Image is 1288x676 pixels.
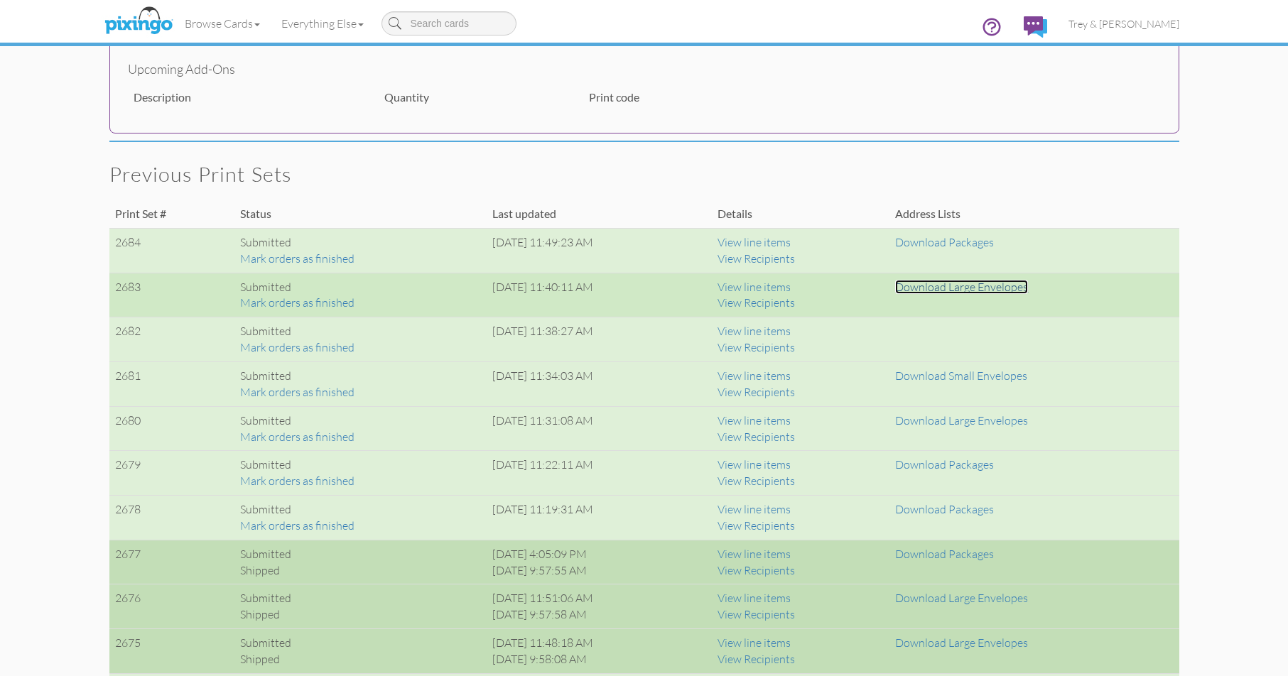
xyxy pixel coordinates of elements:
[492,234,706,251] div: [DATE] 11:49:23 AM
[718,324,791,338] a: View line items
[889,200,1179,228] td: Address Lists
[109,361,234,406] td: 2681
[718,652,795,666] a: View Recipients
[718,591,791,605] a: View line items
[1058,6,1190,42] a: Trey & [PERSON_NAME]
[492,606,706,623] div: [DATE] 9:57:58 AM
[718,502,791,516] a: View line items
[128,84,379,111] td: Description
[381,11,516,36] input: Search cards
[240,279,481,295] div: Submitted
[240,606,481,623] div: Shipped
[583,84,808,111] td: Print code
[895,591,1028,605] a: Download Large Envelopes
[895,502,994,516] a: Download Packages
[1024,16,1047,38] img: comments.svg
[492,323,706,339] div: [DATE] 11:38:27 AM
[240,501,481,518] div: Submitted
[271,6,374,41] a: Everything Else
[718,280,791,294] a: View line items
[101,4,176,39] img: pixingo logo
[895,636,1028,650] a: Download Large Envelopes
[240,323,481,339] div: Submitted
[109,228,234,273] td: 2684
[109,200,234,228] td: Print Set #
[895,413,1028,427] a: Download Large Envelopes
[240,430,355,444] a: Mark orders as finished
[718,563,795,577] a: View Recipients
[240,635,481,651] div: Submitted
[240,562,481,579] div: Shipped
[240,251,355,266] a: Mark orders as finished
[240,651,481,667] div: Shipped
[109,317,234,362] td: 2682
[492,546,706,562] div: [DATE] 4:05:09 PM
[718,385,795,399] a: View Recipients
[492,279,706,295] div: [DATE] 11:40:11 AM
[712,200,890,228] td: Details
[234,200,487,228] td: Status
[895,457,994,471] a: Download Packages
[109,451,234,496] td: 2679
[718,413,791,427] a: View line items
[240,385,355,399] a: Mark orders as finished
[174,6,271,41] a: Browse Cards
[128,62,809,77] h4: Upcoming add-ons
[718,235,791,249] a: View line items
[1287,675,1288,676] iframe: Chat
[492,368,706,384] div: [DATE] 11:34:03 AM
[718,369,791,383] a: View line items
[379,84,583,111] td: Quantity
[240,518,355,533] a: Mark orders as finished
[718,607,795,621] a: View Recipients
[109,406,234,451] td: 2680
[718,518,795,533] a: View Recipients
[718,457,791,471] a: View line items
[492,651,706,667] div: [DATE] 9:58:08 AM
[718,295,795,310] a: View Recipients
[895,280,1028,294] a: Download Large Envelopes
[109,629,234,674] td: 2675
[240,368,481,384] div: Submitted
[109,584,234,629] td: 2676
[718,430,795,444] a: View Recipients
[718,547,791,561] a: View line items
[492,562,706,579] div: [DATE] 9:57:55 AM
[718,474,795,488] a: View Recipients
[240,413,481,429] div: Submitted
[492,501,706,518] div: [DATE] 11:19:31 AM
[895,369,1027,383] a: Download Small Envelopes
[718,340,795,354] a: View Recipients
[109,163,1165,186] h2: Previous print sets
[718,251,795,266] a: View Recipients
[240,234,481,251] div: Submitted
[1068,18,1179,30] span: Trey & [PERSON_NAME]
[895,235,994,249] a: Download Packages
[718,636,791,650] a: View line items
[240,590,481,606] div: Submitted
[240,295,355,310] a: Mark orders as finished
[240,340,355,354] a: Mark orders as finished
[487,200,712,228] td: Last updated
[492,635,706,651] div: [DATE] 11:48:18 AM
[109,273,234,317] td: 2683
[492,590,706,606] div: [DATE] 11:51:06 AM
[895,547,994,561] a: Download Packages
[240,546,481,562] div: Submitted
[492,457,706,473] div: [DATE] 11:22:11 AM
[109,496,234,540] td: 2678
[240,457,481,473] div: Submitted
[492,413,706,429] div: [DATE] 11:31:08 AM
[109,540,234,584] td: 2677
[240,474,355,488] a: Mark orders as finished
